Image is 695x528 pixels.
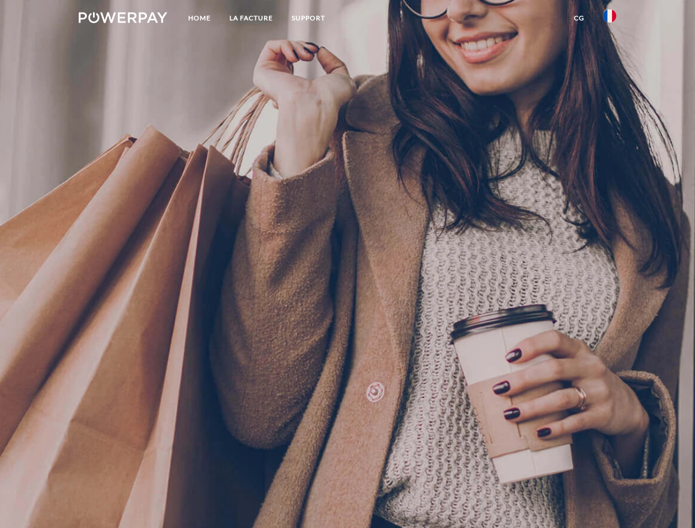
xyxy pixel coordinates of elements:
[603,9,616,23] img: fr
[179,8,220,28] a: Home
[282,8,335,28] a: Support
[79,12,167,23] img: logo-powerpay-white.svg
[220,8,282,28] a: LA FACTURE
[565,8,594,28] a: CG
